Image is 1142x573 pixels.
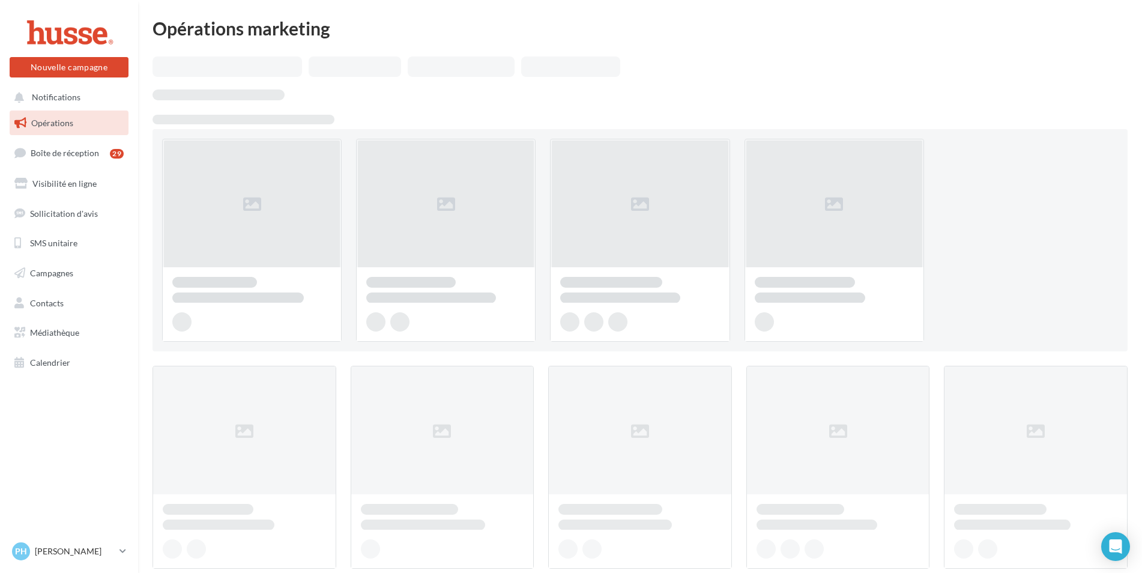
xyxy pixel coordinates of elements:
a: Sollicitation d'avis [7,201,131,226]
span: SMS unitaire [30,238,77,248]
span: Médiathèque [30,327,79,338]
button: Nouvelle campagne [10,57,128,77]
a: Calendrier [7,350,131,375]
span: Campagnes [30,268,73,278]
span: Boîte de réception [31,148,99,158]
a: Campagnes [7,261,131,286]
span: PH [15,545,27,557]
a: Médiathèque [7,320,131,345]
a: SMS unitaire [7,231,131,256]
span: Visibilité en ligne [32,178,97,189]
a: PH [PERSON_NAME] [10,540,128,563]
a: Visibilité en ligne [7,171,131,196]
span: Sollicitation d'avis [30,208,98,218]
span: Calendrier [30,357,70,368]
div: Opérations marketing [153,19,1128,37]
div: Open Intercom Messenger [1101,532,1130,561]
p: [PERSON_NAME] [35,545,115,557]
a: Opérations [7,111,131,136]
span: Contacts [30,298,64,308]
span: Notifications [32,92,80,103]
div: 29 [110,149,124,159]
a: Contacts [7,291,131,316]
a: Boîte de réception29 [7,140,131,166]
span: Opérations [31,118,73,128]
